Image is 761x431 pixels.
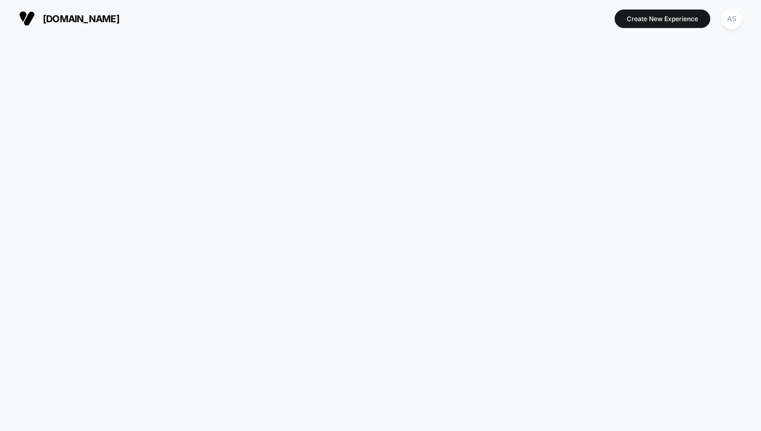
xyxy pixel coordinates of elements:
[19,11,35,26] img: Visually logo
[43,13,119,24] span: [DOMAIN_NAME]
[718,8,745,30] button: AS
[16,10,123,27] button: [DOMAIN_NAME]
[721,8,742,29] div: AS
[615,10,710,28] button: Create New Experience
